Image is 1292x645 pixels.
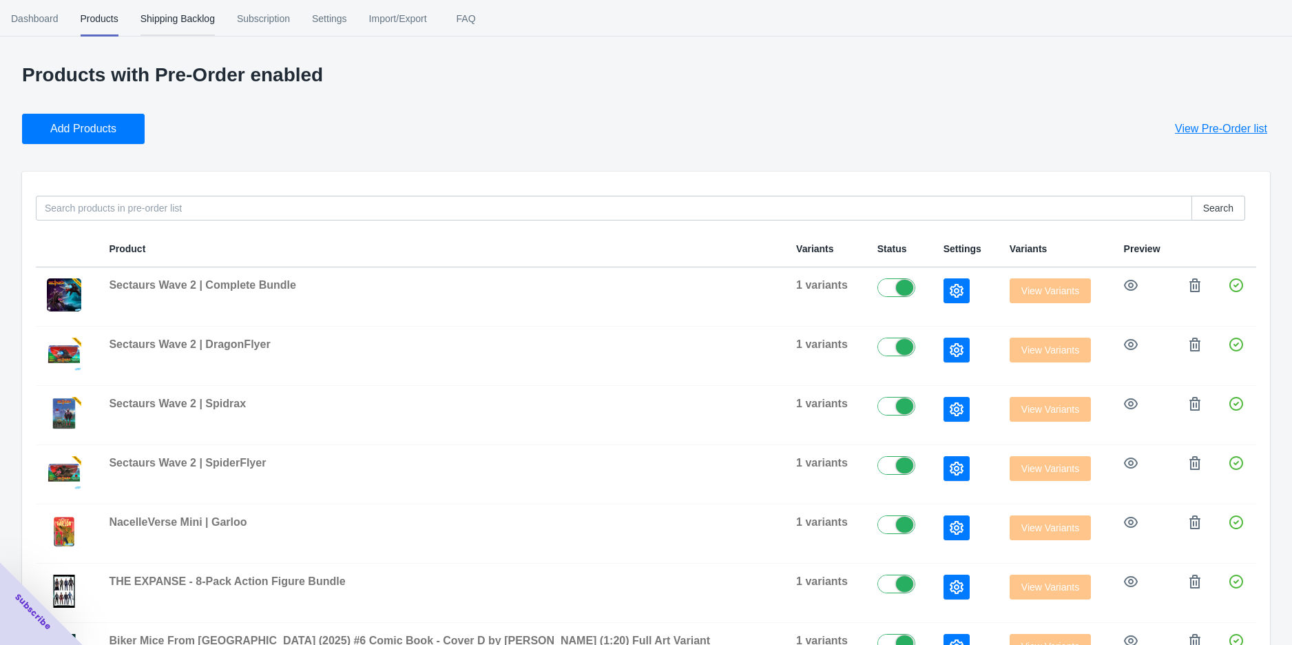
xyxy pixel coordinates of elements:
span: Settings [312,1,347,37]
span: Shipping Backlog [140,1,215,37]
span: Variants [1010,243,1047,254]
span: 1 variants [796,575,848,587]
input: Search products in pre-order list [36,196,1192,221]
span: Subscribe [12,591,54,633]
span: 1 variants [796,516,848,528]
button: View Pre-Order list [1158,114,1284,144]
span: THE EXPANSE - 8-Pack Action Figure Bundle [109,575,345,587]
span: Subscription [237,1,290,37]
span: Variants [796,243,833,254]
img: SEC_Spidrax_Packaging_1x1wpresalecorner.png [47,397,81,430]
span: Products [81,1,118,37]
img: SEC_SpiderFlyer-wSpidrax-Dragonflyer_1x1wpresalecorner.jpg [47,278,81,311]
img: SEC_DragonFlyer_Packaging_1x1wpresalecorner.png [47,338,81,371]
span: Product [109,243,145,254]
span: FAQ [449,1,483,37]
span: Sectaurs Wave 2 | SpiderFlyer [109,457,266,469]
span: 1 variants [796,398,848,409]
span: View Pre-Order list [1175,122,1267,136]
span: Sectaurs Wave 2 | Spidrax [109,398,246,409]
span: 1 variants [796,457,848,469]
img: SEC_SpiderFlyer_Packaging_1x1wpresalecorner.png [47,456,81,489]
span: NacelleVerse Mini | Garloo [109,516,247,528]
span: Sectaurs Wave 2 | Complete Bundle [109,279,296,291]
span: Import/Export [369,1,427,37]
img: SDCC25_GarlooCardFront-2048x2048_nobg.png [47,515,81,549]
span: Preview [1124,243,1160,254]
span: Search [1203,203,1233,214]
span: 1 variants [796,279,848,291]
span: Add Products [50,122,116,136]
p: Products with Pre-Order enabled [22,64,1270,86]
button: Add Products [22,114,145,144]
span: Dashboard [11,1,59,37]
span: Sectaurs Wave 2 | DragonFlyer [109,338,270,350]
span: Status [877,243,907,254]
button: Search [1191,196,1245,221]
span: Settings [944,243,981,254]
span: 1 variants [796,338,848,350]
